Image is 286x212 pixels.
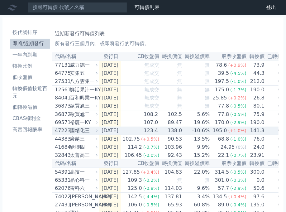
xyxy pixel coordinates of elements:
[182,143,210,151] td: 9.9%
[141,170,159,175] span: (+0.4%)
[99,201,121,209] td: [DATE]
[55,127,68,134] div: 47223
[230,79,246,84] span: (-1.0%)
[70,111,97,118] div: 歐買尬二
[247,143,265,151] td: 24.0
[70,185,97,192] div: 雷科六
[247,94,265,102] td: 26.8
[144,78,159,84] span: 無成交
[212,94,228,102] div: 25.85
[10,126,50,133] li: 高賣回報酬率
[210,159,247,168] th: 股票收盤價
[70,61,97,69] div: 威力德一
[99,176,121,184] td: [DATE]
[205,103,210,109] span: 無
[217,135,231,143] div: 68.8
[247,135,265,143] td: 76.0
[177,103,182,109] span: 無
[55,102,68,110] div: 36873
[217,201,231,209] div: 89.0
[214,119,231,126] div: 170.0
[10,39,50,49] a: 即將/近期發行
[126,185,143,192] div: 125.0
[205,87,210,93] span: 無
[70,86,97,94] div: 鮮活果汁一KY
[10,50,50,60] a: 一年內到期
[135,4,160,10] a: 可轉債列表
[143,178,160,183] span: (-0.2%)
[217,152,231,159] div: 22.1
[247,159,265,168] th: 轉換價
[247,193,265,201] td: 97.6
[143,202,160,207] span: (-0.5%)
[247,86,265,94] td: 190.0
[247,201,265,209] td: 135.0
[126,176,143,184] div: 109.3
[247,184,265,193] td: 50.6
[10,51,50,59] li: 一年內到期
[228,63,246,68] span: (+0.9%)
[214,86,231,94] div: 175.0
[10,29,50,36] li: 按代號排序
[247,176,265,184] td: 0.0
[247,110,265,119] td: 75.9
[70,94,97,102] div: 百和興業一KY
[10,102,50,112] a: 低轉換溢價
[70,152,97,159] div: 太普高三
[160,135,182,143] td: 90.53
[182,159,210,168] th: 轉換溢價率
[160,201,182,209] td: 65.93
[228,128,246,133] span: (+1.0%)
[10,115,50,122] li: CBAS權利金
[160,151,182,159] td: 92.43
[55,111,68,118] div: 36872
[160,193,182,201] td: 137.81
[55,143,68,151] div: 41684
[143,194,160,199] span: (-4.4%)
[230,137,246,142] span: (-1.0%)
[247,52,265,61] th: 轉換價
[70,119,97,126] div: 裕慶一KY
[217,185,231,192] div: 57.7
[10,27,50,37] a: 按代號排序
[177,177,182,183] span: 無
[99,143,121,151] td: [DATE]
[99,110,121,119] td: [DATE]
[70,127,97,134] div: 國精化三
[230,186,246,191] span: (-2.9%)
[143,111,160,118] div: 108.2
[143,119,160,126] div: 107.0
[219,143,236,151] div: 24.95
[212,127,228,134] div: 195.0
[121,135,141,143] div: 102.75
[52,52,99,61] th: 代碼/名稱
[55,94,68,102] div: 84041
[99,69,121,77] td: [DATE]
[99,135,121,143] td: [DATE]
[230,178,246,183] span: (-0.3%)
[247,127,265,135] td: 141.3
[27,2,127,13] input: 搜尋可轉債 代號／名稱
[99,184,121,193] td: [DATE]
[160,110,182,119] td: 102.5
[55,152,68,159] div: 32843
[247,168,265,176] td: 300.0
[143,127,160,134] div: 123.4
[182,118,210,127] td: 19.6%
[99,193,121,201] td: [DATE]
[247,77,265,86] td: 212.0
[52,159,99,168] th: 代碼/名稱
[182,151,210,159] td: 15.2%
[144,62,159,68] span: 無成交
[247,61,265,69] td: 73.9
[177,70,182,76] span: 無
[99,127,121,135] td: [DATE]
[55,86,68,94] div: 12561
[55,168,68,176] div: 54391
[10,113,50,123] a: CBAS權利金
[182,201,210,209] td: 60.8%
[99,77,121,86] td: [DATE]
[70,78,97,85] div: 八方雲集一
[55,61,68,69] div: 77131
[144,70,159,76] span: 無成交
